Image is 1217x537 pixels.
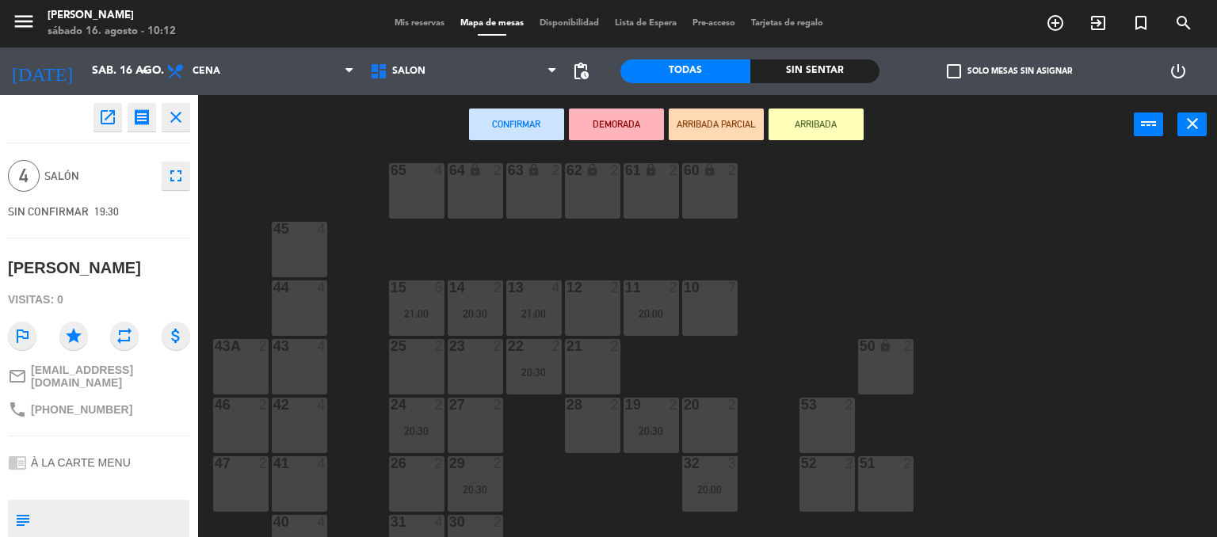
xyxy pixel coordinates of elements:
button: DEMORADA [569,109,664,140]
div: 4 [552,280,562,295]
i: lock [527,163,540,177]
i: lock [879,339,892,352]
div: 10 [684,280,685,295]
div: 2 [259,339,269,353]
div: Todas [620,59,750,83]
div: 2 [845,398,855,412]
div: 45 [273,222,274,236]
span: [PHONE_NUMBER] [31,403,132,416]
div: 12 [567,280,567,295]
button: open_in_new [93,103,122,131]
div: 32 [684,456,685,470]
div: 20:30 [448,308,503,319]
span: 19:30 [94,205,119,218]
div: [PERSON_NAME] [8,255,141,281]
div: 64 [449,163,450,177]
span: SIN CONFIRMAR [8,205,89,218]
div: 20 [684,398,685,412]
div: 20:00 [682,484,738,495]
div: 27 [449,398,450,412]
div: 2 [904,339,914,353]
i: lock [468,163,482,177]
div: 21:00 [389,308,444,319]
span: Pre-acceso [685,19,743,28]
span: À LA CARTE MENU [31,456,131,469]
div: 20:00 [624,308,679,319]
div: 53 [801,398,802,412]
div: 19 [625,398,626,412]
span: Tarjetas de regalo [743,19,831,28]
div: 2 [435,339,444,353]
div: 43 [273,339,274,353]
div: sábado 16. agosto - 10:12 [48,24,176,40]
div: 2 [494,339,503,353]
button: ARRIBADA PARCIAL [669,109,764,140]
i: chrome_reader_mode [8,453,27,472]
i: repeat [110,322,139,350]
div: 11 [625,280,626,295]
div: 20:30 [389,425,444,436]
div: 14 [449,280,450,295]
div: 20:30 [448,484,503,495]
i: lock [703,163,716,177]
div: Sin sentar [750,59,880,83]
div: 4 [318,280,327,295]
i: lock [644,163,658,177]
button: power_input [1134,112,1163,136]
div: 63 [508,163,509,177]
label: Solo mesas sin asignar [947,64,1072,78]
div: 2 [494,515,503,529]
div: 4 [318,222,327,236]
i: turned_in_not [1131,13,1150,32]
div: 4 [318,515,327,529]
span: Mis reservas [387,19,452,28]
div: 4 [435,515,444,529]
div: 2 [728,398,738,412]
span: pending_actions [571,62,590,81]
span: Cena [193,66,220,77]
div: 61 [625,163,626,177]
div: Visitas: 0 [8,286,190,314]
div: 2 [435,398,444,412]
div: 20:30 [624,425,679,436]
div: 2 [670,163,679,177]
i: close [166,108,185,127]
div: 3 [728,456,738,470]
div: 40 [273,515,274,529]
i: arrow_drop_down [135,62,155,81]
span: Mapa de mesas [452,19,532,28]
button: receipt [128,103,156,131]
div: 42 [273,398,274,412]
button: close [1177,112,1207,136]
div: 2 [845,456,855,470]
div: 41 [273,456,274,470]
div: 29 [449,456,450,470]
div: 2 [611,163,620,177]
div: 22 [508,339,509,353]
button: fullscreen [162,162,190,190]
div: 21:00 [506,308,562,319]
div: 2 [259,456,269,470]
span: 4 [8,160,40,192]
div: 62 [567,163,567,177]
i: star [59,322,88,350]
div: 2 [611,339,620,353]
i: attach_money [162,322,190,350]
div: 4 [435,163,444,177]
div: 2 [611,398,620,412]
div: 2 [494,456,503,470]
div: 60 [684,163,685,177]
button: ARRIBADA [769,109,864,140]
div: 30 [449,515,450,529]
i: fullscreen [166,166,185,185]
div: 13 [508,280,509,295]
